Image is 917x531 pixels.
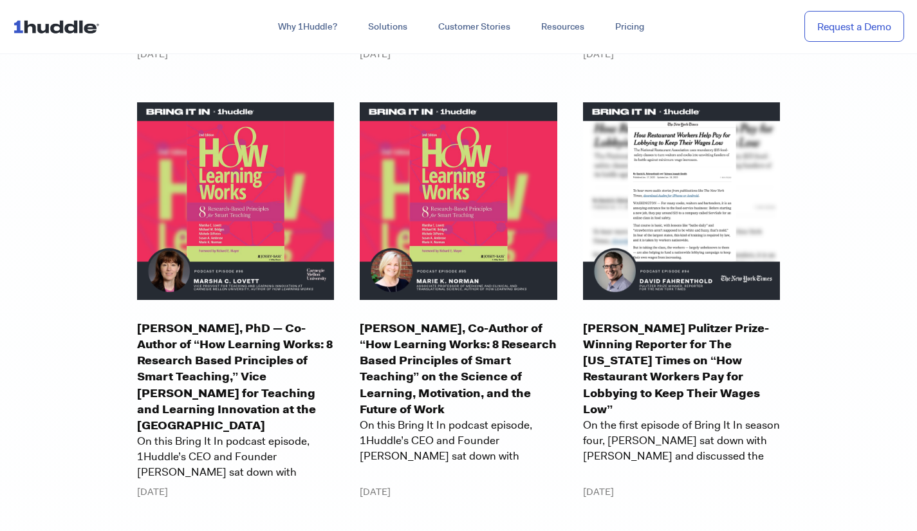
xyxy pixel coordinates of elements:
[526,15,600,39] a: Resources
[600,15,660,39] a: Pricing
[583,418,781,462] span: On the first episode of Bring It In season four, [PERSON_NAME] sat down with [PERSON_NAME] and di...
[804,11,904,42] a: Request a Demo
[13,14,105,39] img: ...
[353,15,423,39] a: Solutions
[263,15,353,39] a: Why 1Huddle?
[137,434,335,478] span: On this Bring It In podcast episode, 1Huddle’s CEO and Founder [PERSON_NAME] sat down with [PERSO...
[360,321,557,418] a: [PERSON_NAME], Co-Author of “How Learning Works: 8 Research Based Principles of Smart Teaching” o...
[137,321,335,434] a: [PERSON_NAME], PhD — Co-Author of “How Learning Works: 8 Research Based Principles of Smart Teach...
[423,15,526,39] a: Customer Stories
[583,321,781,418] a: [PERSON_NAME] Pulitzer Prize-Winning Reporter for The [US_STATE] Times on “How Restaurant Workers...
[360,418,557,462] span: On this Bring It In podcast episode, 1Huddle’s CEO and Founder [PERSON_NAME] sat down with [PERSO...
[583,102,781,300] img: Justin Reich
